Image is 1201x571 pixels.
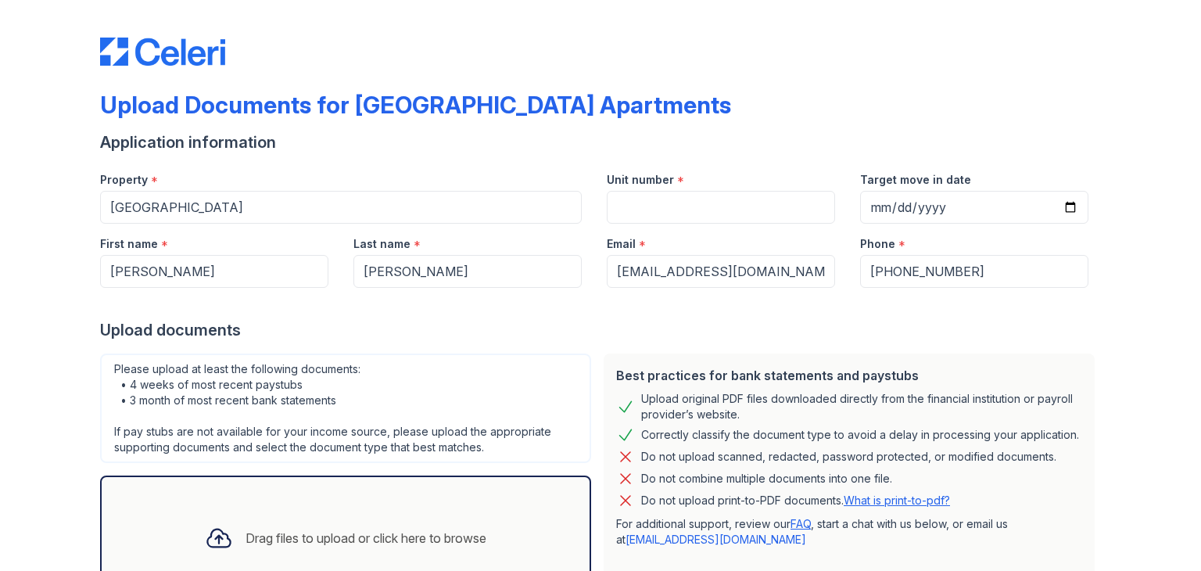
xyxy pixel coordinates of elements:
[641,391,1082,422] div: Upload original PDF files downloaded directly from the financial institution or payroll provider’...
[616,366,1082,385] div: Best practices for bank statements and paystubs
[607,236,636,252] label: Email
[607,172,674,188] label: Unit number
[100,236,158,252] label: First name
[641,493,950,508] p: Do not upload print-to-PDF documents.
[353,236,410,252] label: Last name
[100,91,731,119] div: Upload Documents for [GEOGRAPHIC_DATA] Apartments
[641,469,892,488] div: Do not combine multiple documents into one file.
[100,172,148,188] label: Property
[791,517,811,530] a: FAQ
[100,354,591,463] div: Please upload at least the following documents: • 4 weeks of most recent paystubs • 3 month of mo...
[641,426,1079,444] div: Correctly classify the document type to avoid a delay in processing your application.
[616,516,1082,548] p: For additional support, review our , start a chat with us below, or email us at
[860,172,971,188] label: Target move in date
[246,529,486,548] div: Drag files to upload or click here to browse
[626,533,806,546] a: [EMAIL_ADDRESS][DOMAIN_NAME]
[100,131,1101,153] div: Application information
[844,494,950,507] a: What is print-to-pdf?
[860,236,895,252] label: Phone
[100,38,225,66] img: CE_Logo_Blue-a8612792a0a2168367f1c8372b55b34899dd931a85d93a1a3d3e32e68fde9ad4.png
[641,447,1056,466] div: Do not upload scanned, redacted, password protected, or modified documents.
[100,319,1101,341] div: Upload documents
